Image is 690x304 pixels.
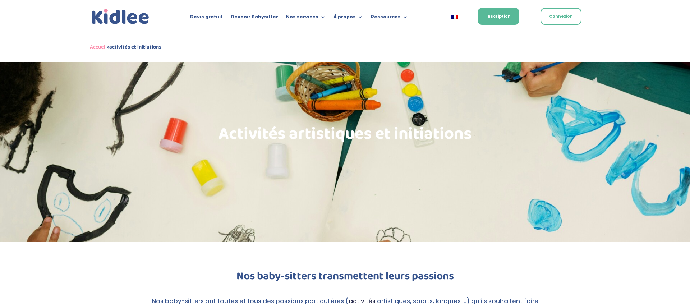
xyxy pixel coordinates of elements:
a: Devenir Babysitter [231,14,278,22]
h1: Activités artistiques et initiations [151,126,539,146]
img: logo_kidlee_bleu [90,7,151,26]
a: Ressources [371,14,408,22]
a: Nos services [286,14,326,22]
a: Connexion [540,8,581,25]
h2: Nos baby-sitters transmettent leurs passions [151,271,539,285]
a: Devis gratuit [190,14,223,22]
a: Kidlee Logo [90,7,151,26]
a: Inscription [478,8,519,25]
a: Accueil [90,43,107,51]
a: À propos [333,14,363,22]
span: » [90,43,161,51]
img: Français [451,15,458,19]
strong: activités et initiations [109,43,161,51]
